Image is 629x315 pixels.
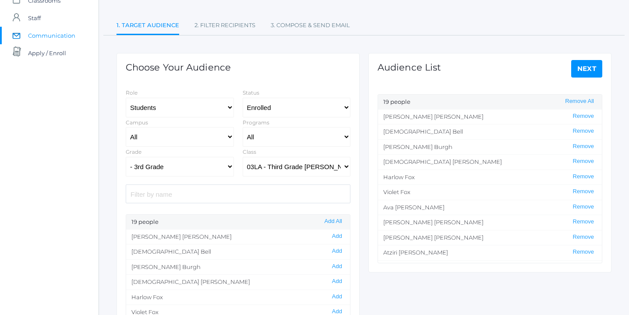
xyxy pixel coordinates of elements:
label: Campus [126,119,148,126]
li: Violet Fox [378,184,602,200]
li: [PERSON_NAME] [PERSON_NAME] [378,215,602,230]
button: Remove All [562,98,597,105]
input: Filter by name [126,184,350,203]
li: [DEMOGRAPHIC_DATA] [PERSON_NAME] [378,154,602,170]
label: Programs [243,119,269,126]
li: [PERSON_NAME] [PERSON_NAME] [378,260,602,276]
li: [PERSON_NAME] [PERSON_NAME] [126,230,350,244]
li: Harlow Fox [126,290,350,305]
a: 1. Target Audience [117,17,179,35]
li: Atziri [PERSON_NAME] [378,245,602,260]
li: [DEMOGRAPHIC_DATA] [PERSON_NAME] [126,274,350,290]
span: Staff [28,9,41,27]
button: Remove [570,158,597,165]
button: Remove [570,248,597,256]
li: [DEMOGRAPHIC_DATA] Bell [378,124,602,139]
li: Ava [PERSON_NAME] [378,200,602,215]
button: Remove [570,234,597,241]
label: Role [126,89,138,96]
li: [DEMOGRAPHIC_DATA] Bell [126,244,350,259]
button: Add [329,293,345,301]
button: Remove [570,143,597,150]
button: Remove [570,188,597,195]
li: Harlow Fox [378,170,602,185]
label: Class [243,149,256,155]
h1: Choose Your Audience [126,62,231,72]
button: Remove [570,173,597,181]
button: Remove [570,127,597,135]
a: Next [571,60,603,78]
a: 2. Filter Recipients [194,17,255,34]
h1: Audience List [378,62,441,72]
button: Remove [570,218,597,226]
button: Remove [570,203,597,211]
div: 19 people [126,215,350,230]
span: Communication [28,27,75,44]
label: Status [243,89,259,96]
button: Add [329,263,345,270]
div: 19 people [378,95,602,110]
button: Remove [570,113,597,120]
li: [PERSON_NAME] Burgh [126,259,350,275]
li: [PERSON_NAME] [PERSON_NAME] [378,230,602,245]
a: 3. Compose & Send Email [271,17,350,34]
button: Add [329,248,345,255]
span: Apply / Enroll [28,44,66,62]
button: Add All [322,218,345,225]
li: [PERSON_NAME] Burgh [378,139,602,155]
button: Add [329,233,345,240]
li: [PERSON_NAME] [PERSON_NAME] [378,110,602,124]
button: Add [329,278,345,285]
label: Grade [126,149,141,155]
